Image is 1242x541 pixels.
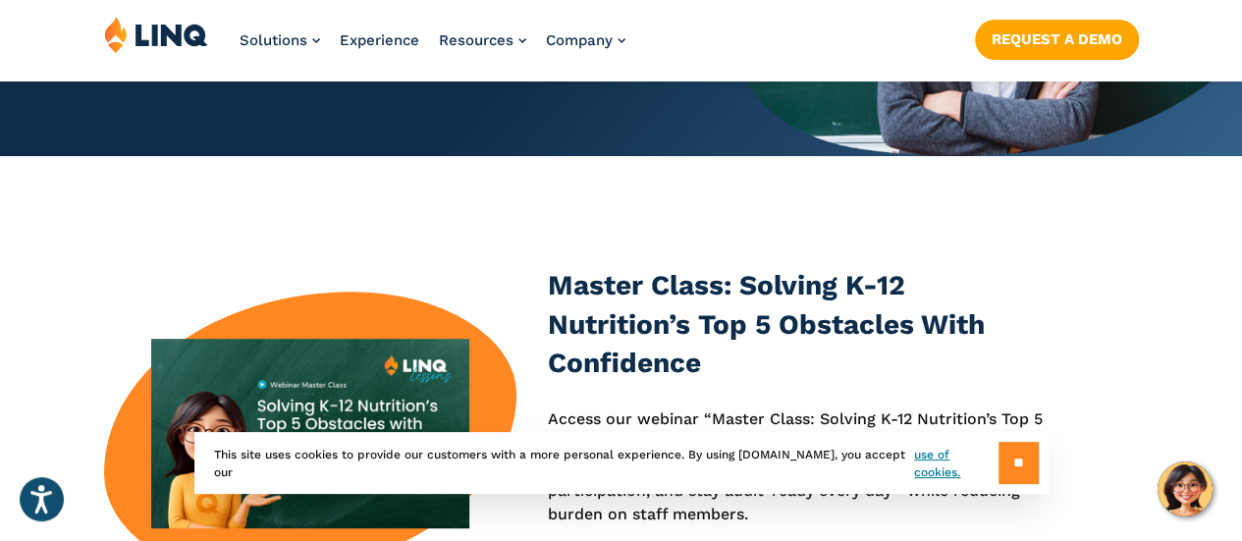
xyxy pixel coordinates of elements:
[439,31,526,49] a: Resources
[104,16,208,53] img: LINQ | K‑12 Software
[975,16,1139,59] nav: Button Navigation
[546,31,625,49] a: Company
[194,432,1049,494] div: This site uses cookies to provide our customers with a more personal experience. By using [DOMAIN...
[546,31,613,49] span: Company
[914,446,998,481] a: use of cookies.
[240,16,625,81] nav: Primary Navigation
[240,31,320,49] a: Solutions
[975,20,1139,59] a: Request a Demo
[548,407,1050,527] p: Access our webinar “Master Class: Solving K-12 Nutrition’s Top 5 Obstacles With Confidence” for a...
[340,31,419,49] a: Experience
[240,31,307,49] span: Solutions
[439,31,513,49] span: Resources
[548,266,1050,384] h3: Master Class: Solving K-12 Nutrition’s Top 5 Obstacles With Confidence
[1158,461,1213,516] button: Hello, have a question? Let’s chat.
